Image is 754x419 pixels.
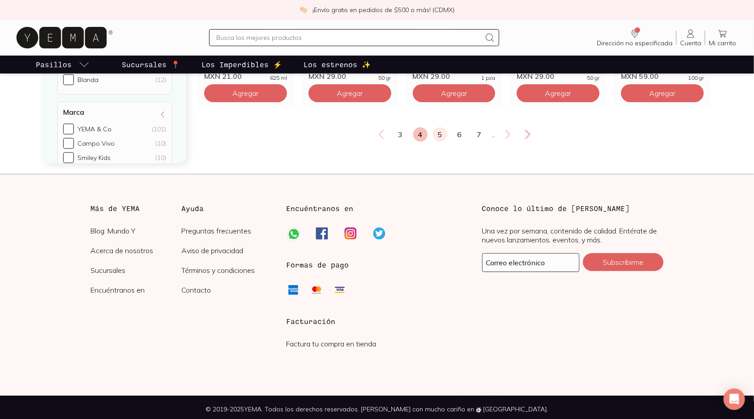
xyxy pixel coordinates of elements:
[120,56,182,73] a: Sucursales 📍
[90,266,181,275] a: Sucursales
[304,59,371,70] p: Los estrenos ✨
[545,89,571,98] span: Agregar
[677,28,705,47] a: Cuenta
[413,84,496,102] button: Agregar
[492,130,495,139] span: ...
[90,285,181,294] a: Encuéntranos en
[181,266,272,275] a: Términos y condiciones
[122,59,180,70] p: Sucursales 📍
[453,127,467,142] a: 6
[77,139,115,147] div: Campo Vivo
[593,28,676,47] a: Dirección no especificada
[680,39,701,47] span: Cuenta
[482,226,664,244] p: Una vez por semana, contenido de calidad. Entérate de nuevos lanzamientos, eventos, y más.
[181,285,272,294] a: Contacto
[621,84,704,102] button: Agregar
[413,72,450,81] span: MXN 29.00
[705,28,740,47] a: Mi carrito
[201,59,282,70] p: Los Imperdibles ⚡️
[90,203,181,214] h3: Más de YEMA
[481,75,495,81] span: 1 pza
[300,6,308,14] img: check
[270,75,287,81] span: 625 ml
[155,139,166,147] div: (10)
[57,102,172,284] div: Marca
[181,226,272,235] a: Preguntas frecuentes
[483,254,579,272] input: mimail@gmail.com
[308,72,346,81] span: MXN 29.00
[441,89,467,98] span: Agregar
[482,203,664,214] h3: Conoce lo último de [PERSON_NAME]
[472,127,487,142] a: 7
[517,84,600,102] button: Agregar
[217,32,481,43] input: Busca los mejores productos
[204,84,287,102] button: Agregar
[63,124,74,134] input: YEMA & Co(101)
[77,76,99,84] div: Blanda
[77,154,111,162] div: Smiley Kids
[337,89,363,98] span: Agregar
[181,203,272,214] h3: Ayuda
[286,316,467,327] h3: Facturación
[688,75,704,81] span: 100 gr
[709,39,736,47] span: Mi carrito
[621,72,659,81] span: MXN 59.00
[200,56,284,73] a: Los Imperdibles ⚡️
[361,405,548,413] span: [PERSON_NAME] con mucho cariño en [GEOGRAPHIC_DATA].
[286,259,349,270] h3: Formas de pago
[155,154,166,162] div: (10)
[583,253,664,271] button: Subscribirme
[517,72,554,81] span: MXN 29.00
[232,89,258,98] span: Agregar
[433,127,447,142] a: 5
[90,246,181,255] a: Acerca de nosotros
[313,5,455,14] p: ¡Envío gratis en pedidos de $500 o más! (CDMX)
[379,75,391,81] span: 50 gr
[724,389,745,410] div: Open Intercom Messenger
[394,127,408,142] a: 3
[63,138,74,149] input: Campo Vivo(10)
[63,74,74,85] input: Blanda(12)
[155,76,166,84] div: (12)
[302,56,373,73] a: Los estrenos ✨
[308,84,391,102] button: Agregar
[204,72,242,81] span: MXN 21.00
[286,203,353,214] h3: Encuéntranos en
[650,89,676,98] span: Agregar
[152,125,166,133] div: (101)
[286,339,376,348] a: Factura tu compra en tienda
[413,127,428,142] a: 4
[34,56,91,73] a: pasillo-todos-link
[36,59,72,70] p: Pasillos
[181,246,272,255] a: Aviso de privacidad
[77,125,111,133] div: YEMA & Co
[63,152,74,163] input: Smiley Kids(10)
[587,75,600,81] span: 50 gr
[90,226,181,235] a: Blog: Mundo Y
[63,108,84,117] h4: Marca
[597,39,673,47] span: Dirección no especificada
